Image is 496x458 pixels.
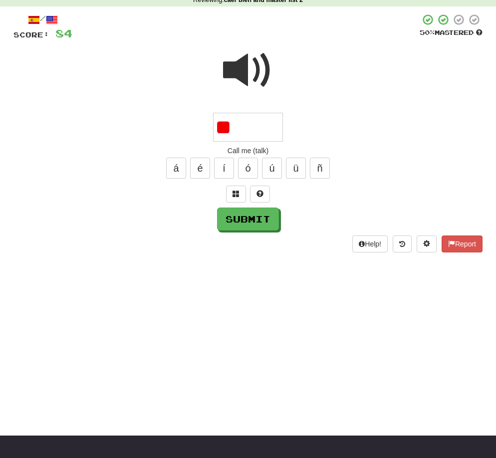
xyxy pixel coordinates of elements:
span: 84 [55,27,72,39]
button: Round history (alt+y) [393,235,412,252]
span: 50 % [420,28,435,36]
button: ñ [310,158,330,179]
span: Score: [13,30,49,39]
div: Mastered [420,28,483,37]
div: / [13,13,72,26]
button: í [214,158,234,179]
button: Submit [217,208,279,230]
button: Single letter hint - you only get 1 per sentence and score half the points! alt+h [250,186,270,203]
button: é [190,158,210,179]
div: Call me (talk) [13,146,483,156]
button: Switch sentence to multiple choice alt+p [226,186,246,203]
button: Help! [352,235,388,252]
button: ü [286,158,306,179]
button: ó [238,158,258,179]
button: Report [442,235,483,252]
button: á [166,158,186,179]
button: ú [262,158,282,179]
